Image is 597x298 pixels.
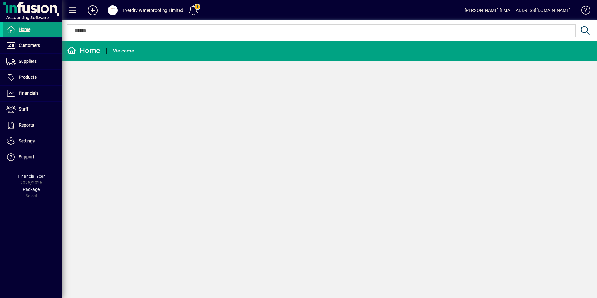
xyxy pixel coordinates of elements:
div: Home [67,46,100,56]
span: Staff [19,107,28,112]
div: Everdry Waterproofing Limited [123,5,183,15]
a: Suppliers [3,54,62,69]
a: Customers [3,38,62,53]
a: Settings [3,133,62,149]
div: Welcome [113,46,134,56]
span: Financial Year [18,174,45,179]
span: Products [19,75,37,80]
span: Reports [19,122,34,127]
button: Profile [103,5,123,16]
span: Support [19,154,34,159]
a: Staff [3,102,62,117]
span: Home [19,27,30,32]
span: Financials [19,91,38,96]
a: Reports [3,117,62,133]
span: Settings [19,138,35,143]
a: Knowledge Base [577,1,589,22]
span: Package [23,187,40,192]
a: Financials [3,86,62,101]
div: [PERSON_NAME] [EMAIL_ADDRESS][DOMAIN_NAME] [465,5,570,15]
span: Customers [19,43,40,48]
button: Add [83,5,103,16]
span: Suppliers [19,59,37,64]
a: Products [3,70,62,85]
a: Support [3,149,62,165]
